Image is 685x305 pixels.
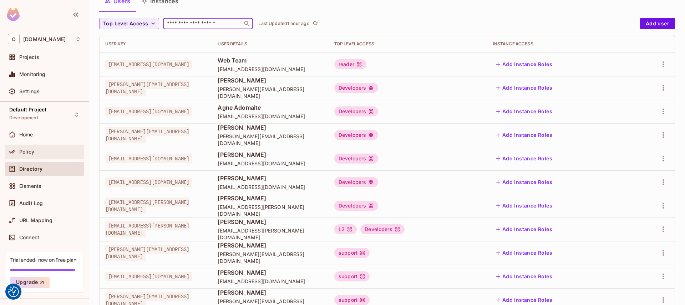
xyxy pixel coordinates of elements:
[360,224,405,234] div: Developers
[8,286,19,297] img: Revisit consent button
[334,295,370,305] div: support
[19,71,46,77] span: Monitoring
[493,153,555,164] button: Add Instance Roles
[105,245,189,261] span: [PERSON_NAME][EMAIL_ADDRESS][DOMAIN_NAME]
[218,278,323,285] span: [EMAIL_ADDRESS][DOMAIN_NAME]
[218,133,323,146] span: [PERSON_NAME][EMAIL_ADDRESS][DOMAIN_NAME]
[334,83,379,93] div: Developers
[23,36,66,42] span: Workspace: oxylabs.io
[218,151,323,159] span: [PERSON_NAME]
[334,224,357,234] div: L2
[218,66,323,72] span: [EMAIL_ADDRESS][DOMAIN_NAME]
[19,132,33,137] span: Home
[105,41,206,47] div: User Key
[8,286,19,297] button: Consent Preferences
[105,154,192,163] span: [EMAIL_ADDRESS][DOMAIN_NAME]
[258,21,309,26] p: Last Updated 1 hour ago
[99,18,159,29] button: Top Level Access
[218,241,323,249] span: [PERSON_NAME]
[8,34,20,44] span: O
[218,289,323,296] span: [PERSON_NAME]
[334,177,379,187] div: Developers
[218,269,323,276] span: [PERSON_NAME]
[105,221,189,237] span: [EMAIL_ADDRESS][PERSON_NAME][DOMAIN_NAME]
[19,89,40,94] span: Settings
[10,277,50,288] button: Upgrade
[19,200,43,206] span: Audit Log
[493,59,555,70] button: Add Instance Roles
[105,177,192,187] span: [EMAIL_ADDRESS][DOMAIN_NAME]
[334,59,366,69] div: reader
[640,18,675,29] button: Add user
[493,224,555,235] button: Add Instance Roles
[218,227,323,241] span: [EMAIL_ADDRESS][PERSON_NAME][DOMAIN_NAME]
[218,56,323,64] span: Web Team
[218,104,323,111] span: Agne Adomaite
[105,127,189,143] span: [PERSON_NAME][EMAIL_ADDRESS][DOMAIN_NAME]
[493,200,555,211] button: Add Instance Roles
[19,235,39,240] span: Connect
[218,184,323,190] span: [EMAIL_ADDRESS][DOMAIN_NAME]
[493,41,625,47] div: Instance Access
[312,20,318,27] span: refresh
[334,106,379,116] div: Developers
[105,80,189,96] span: [PERSON_NAME][EMAIL_ADDRESS][DOMAIN_NAME]
[218,41,323,47] div: User Details
[334,154,379,164] div: Developers
[9,115,38,121] span: Development
[218,76,323,84] span: [PERSON_NAME]
[334,130,379,140] div: Developers
[218,124,323,131] span: [PERSON_NAME]
[218,194,323,202] span: [PERSON_NAME]
[310,19,320,28] span: Click to refresh data
[218,86,323,99] span: [PERSON_NAME][EMAIL_ADDRESS][DOMAIN_NAME]
[311,19,320,28] button: refresh
[334,248,370,258] div: support
[105,272,192,281] span: [EMAIL_ADDRESS][DOMAIN_NAME]
[334,271,370,281] div: support
[218,113,323,120] span: [EMAIL_ADDRESS][DOMAIN_NAME]
[334,201,379,211] div: Developers
[105,197,189,214] span: [EMAIL_ADDRESS][PERSON_NAME][DOMAIN_NAME]
[19,217,52,223] span: URL Mapping
[19,183,41,189] span: Elements
[493,247,555,259] button: Add Instance Roles
[218,204,323,217] span: [EMAIL_ADDRESS][PERSON_NAME][DOMAIN_NAME]
[218,160,323,167] span: [EMAIL_ADDRESS][DOMAIN_NAME]
[105,60,192,69] span: [EMAIL_ADDRESS][DOMAIN_NAME]
[19,166,42,172] span: Directory
[493,129,555,141] button: Add Instance Roles
[7,8,20,21] img: SReyMgAAAABJRU5ErkJggg==
[493,82,555,94] button: Add Instance Roles
[103,19,148,28] span: Top Level Access
[218,218,323,226] span: [PERSON_NAME]
[19,149,34,155] span: Policy
[9,107,46,112] span: Default Project
[334,41,482,47] div: Top Level Access
[19,54,39,60] span: Projects
[493,271,555,282] button: Add Instance Roles
[105,107,192,116] span: [EMAIL_ADDRESS][DOMAIN_NAME]
[493,176,555,188] button: Add Instance Roles
[218,251,323,264] span: [PERSON_NAME][EMAIL_ADDRESS][DOMAIN_NAME]
[493,106,555,117] button: Add Instance Roles
[218,174,323,182] span: [PERSON_NAME]
[10,256,76,263] div: Trial ended- now on Free plan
